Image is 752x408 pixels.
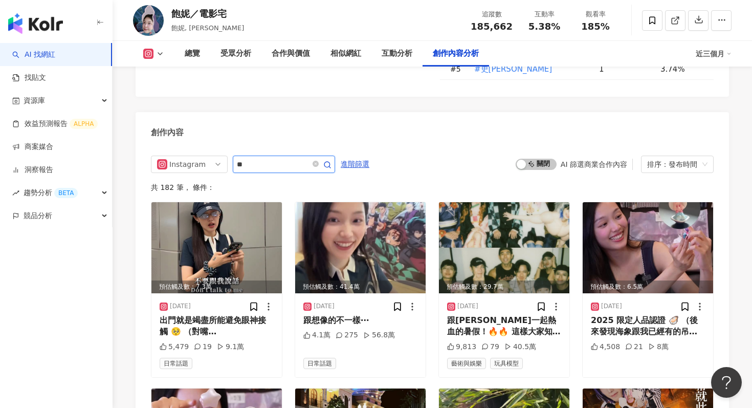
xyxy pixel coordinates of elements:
span: 185,662 [471,21,513,32]
span: rise [12,189,19,197]
span: 資源庫 [24,89,45,112]
a: 效益預測報告ALPHA [12,119,98,129]
div: 9.1萬 [217,342,244,352]
img: logo [8,13,63,34]
div: [DATE] [457,302,478,311]
div: 飽妮／電影宅 [171,7,244,20]
div: 合作與價值 [272,48,310,60]
span: #史[PERSON_NAME] [474,63,552,75]
div: 排序：發布時間 [647,156,698,173]
span: 飽妮, [PERSON_NAME] [171,24,244,32]
span: 玩具模型 [490,358,523,369]
span: 日常話題 [160,358,192,369]
span: 5.38% [528,22,560,32]
div: 56.8萬 [363,330,395,340]
div: # 5 [450,63,466,75]
div: post-image預估觸及數：6.5萬 [583,202,713,293]
div: 79 [481,342,499,352]
div: 40.5萬 [504,342,536,352]
div: 19 [194,342,212,352]
a: 商案媒合 [12,142,53,152]
div: 預估觸及數：6.5萬 [583,281,713,293]
div: 近三個月 [696,46,732,62]
span: 競品分析 [24,204,52,227]
div: Instagram [169,156,203,173]
div: 跟想像的不一樣⋯ [303,315,417,326]
button: #史[PERSON_NAME] [474,59,552,79]
div: 8萬 [648,342,669,352]
div: 4,508 [591,342,620,352]
div: 觀看率 [576,9,615,19]
iframe: Help Scout Beacon - Open [711,367,742,398]
div: 創作內容分析 [433,48,479,60]
div: BETA [54,188,78,198]
div: [DATE] [601,302,622,311]
img: post-image [439,202,569,293]
button: 進階篩選 [340,156,370,172]
span: 185% [581,22,610,32]
div: post-image預估觸及數：29.7萬 [439,202,569,293]
div: 追蹤數 [471,9,513,19]
div: 跟[PERSON_NAME]一起熱血的暑假！🔥🔥 這樣大家知道誰扮誰了嗎！ #鬼滅之刃 #鬼滅の刃 #無限城編第一章猗窩座再来 [447,315,561,338]
span: 趨勢分析 [24,181,78,204]
div: [DATE] [170,302,191,311]
div: AI 篩選商業合作內容 [561,160,627,168]
div: [DATE] [314,302,335,311]
div: post-image預估觸及數：7.3萬 [151,202,282,293]
div: 4.1萬 [303,330,330,340]
span: 進階篩選 [341,156,369,173]
span: close-circle [313,159,319,169]
div: 275 [336,330,358,340]
div: 21 [625,342,643,352]
div: 3.74% [660,63,703,75]
div: 出門就是竭盡所能避免眼神接觸 🥺 （對嘴 @trevorgoober 的作品） [160,315,274,338]
div: 2025 限定人品認證 🦪 （後來發現海象跟我已經有的吊飾上面的小墜飾是一模一樣的，算都有到手啦） [591,315,705,338]
div: 相似網紅 [330,48,361,60]
div: 預估觸及數：7.3萬 [151,281,282,293]
div: 預估觸及數：29.7萬 [439,281,569,293]
div: 創作內容 [151,127,184,138]
div: 互動率 [525,9,564,19]
div: 5,479 [160,342,189,352]
a: 洞察報告 [12,165,53,175]
td: 3.74% [652,59,714,80]
div: 9,813 [447,342,476,352]
span: 藝術與娛樂 [447,358,486,369]
img: post-image [295,202,426,293]
div: 共 182 筆 ， 條件： [151,183,714,191]
div: 總覽 [185,48,200,60]
a: searchAI 找網紅 [12,50,55,60]
img: post-image [583,202,713,293]
div: 互動分析 [382,48,412,60]
div: post-image預估觸及數：41.4萬 [295,202,426,293]
a: 找貼文 [12,73,46,83]
img: KOL Avatar [133,5,164,36]
div: 受眾分析 [220,48,251,60]
td: #史萊哲林 [466,59,591,80]
span: 日常話題 [303,358,336,369]
span: close-circle [313,161,319,167]
img: post-image [151,202,282,293]
div: 預估觸及數：41.4萬 [295,281,426,293]
div: 1 [599,63,652,75]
